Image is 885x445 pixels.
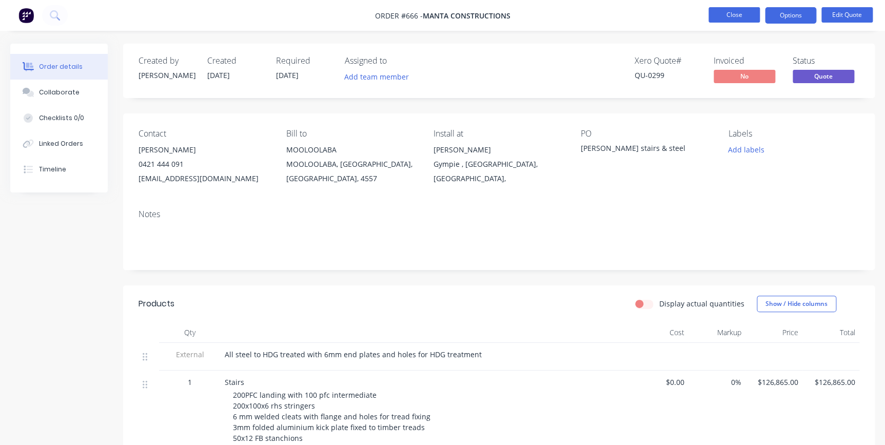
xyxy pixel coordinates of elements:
span: 1 [188,377,192,388]
div: MOOLOOLABAMOOLOOLABA, [GEOGRAPHIC_DATA], [GEOGRAPHIC_DATA], 4557 [286,143,417,186]
div: Checklists 0/0 [39,113,84,123]
span: $0.00 [635,377,684,388]
span: 0% [692,377,741,388]
div: Status [793,56,859,66]
button: Show / Hide columns [757,296,836,312]
img: Factory [18,8,34,23]
div: Install at [434,129,564,139]
div: Invoiced [714,56,780,66]
span: [DATE] [207,70,230,80]
button: Order details [10,54,108,80]
div: PO [581,129,712,139]
div: Linked Orders [39,139,83,148]
span: MANTA CONSTRUCTIONS [423,11,510,21]
div: Bill to [286,129,417,139]
div: Labels [729,129,859,139]
button: Add team member [339,70,415,84]
div: [PERSON_NAME]0421 444 091[EMAIL_ADDRESS][DOMAIN_NAME] [139,143,269,186]
span: $126,865.00 [807,377,855,388]
div: Products [139,298,174,310]
span: No [714,70,775,83]
button: Linked Orders [10,131,108,157]
span: External [163,349,217,360]
div: [PERSON_NAME] [139,143,269,157]
div: Order details [39,62,83,71]
button: Edit Quote [821,7,873,23]
div: QU-0299 [635,70,701,81]
div: Timeline [39,165,66,174]
div: Total [802,322,859,343]
div: [PERSON_NAME] stairs & steel [581,143,709,157]
span: Quote [793,70,854,83]
button: Close [709,7,760,23]
span: [DATE] [276,70,299,80]
div: Assigned to [345,56,447,66]
button: Checklists 0/0 [10,105,108,131]
div: Required [276,56,332,66]
label: Display actual quantities [659,298,744,309]
span: Stairs [225,377,244,387]
button: Add team member [345,70,415,84]
span: Order #666 - [375,11,423,21]
div: [PERSON_NAME] [139,70,195,81]
div: Gympie , [GEOGRAPHIC_DATA], [GEOGRAPHIC_DATA], [434,157,564,186]
div: Created [207,56,264,66]
span: All steel to HDG treated with 6mm end plates and holes for HDG treatment [225,350,482,359]
div: Notes [139,209,859,219]
div: Xero Quote # [635,56,701,66]
div: Contact [139,129,269,139]
div: MOOLOOLABA [286,143,417,157]
div: Cost [631,322,688,343]
div: [PERSON_NAME]Gympie , [GEOGRAPHIC_DATA], [GEOGRAPHIC_DATA], [434,143,564,186]
span: $126,865.00 [750,377,798,388]
div: Collaborate [39,88,80,97]
div: [EMAIL_ADDRESS][DOMAIN_NAME] [139,171,269,186]
button: Timeline [10,157,108,182]
div: Markup [688,322,745,343]
div: Price [745,322,802,343]
button: Add labels [722,143,770,157]
button: Options [765,7,816,24]
button: Quote [793,70,854,85]
div: Qty [159,322,221,343]
div: MOOLOOLABA, [GEOGRAPHIC_DATA], [GEOGRAPHIC_DATA], 4557 [286,157,417,186]
button: Collaborate [10,80,108,105]
div: [PERSON_NAME] [434,143,564,157]
div: Created by [139,56,195,66]
div: 0421 444 091 [139,157,269,171]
